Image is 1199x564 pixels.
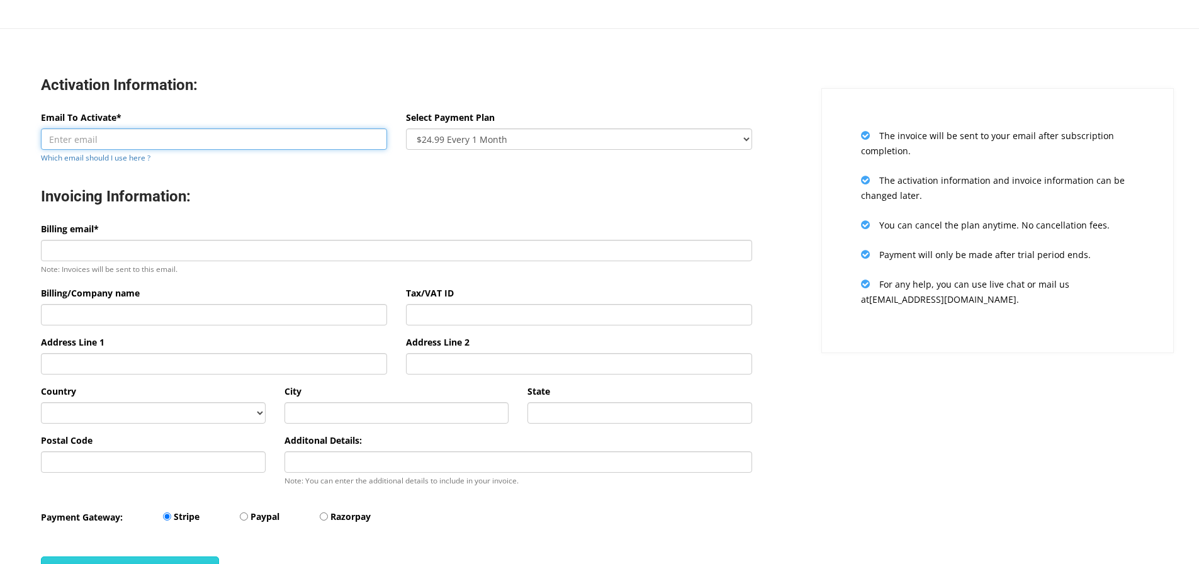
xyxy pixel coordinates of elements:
[284,433,362,448] label: Additonal Details:
[406,335,470,350] label: Address Line 2
[41,76,752,95] h3: Activation Information:
[41,152,150,162] a: Which email should I use here ?
[41,335,104,350] label: Address Line 1
[174,509,200,524] label: Stripe
[861,276,1134,307] p: For any help, you can use live chat or mail us at [EMAIL_ADDRESS][DOMAIN_NAME] .
[41,128,387,150] input: Enter email
[330,509,371,524] label: Razorpay
[41,510,123,525] label: Payment Gateway:
[861,247,1134,262] p: Payment will only be made after trial period ends.
[41,110,121,125] label: Email To Activate*
[250,509,279,524] label: Paypal
[284,384,301,399] label: City
[861,128,1134,159] p: The invoice will be sent to your email after subscription completion.
[41,433,93,448] label: Postal Code
[41,384,76,399] label: Country
[406,286,454,301] label: Tax/VAT ID
[41,187,752,206] h3: Invoicing Information:
[284,475,519,485] small: Note: You can enter the additional details to include in your invoice.
[861,217,1134,233] p: You can cancel the plan anytime. No cancellation fees.
[41,286,140,301] label: Billing/Company name
[41,264,177,274] small: Note: Invoices will be sent to this email.
[861,172,1134,203] p: The activation information and invoice information can be changed later.
[406,110,495,125] label: Select Payment Plan
[527,384,550,399] label: State
[41,222,99,237] label: Billing email*
[1136,504,1199,564] iframe: Chat Widget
